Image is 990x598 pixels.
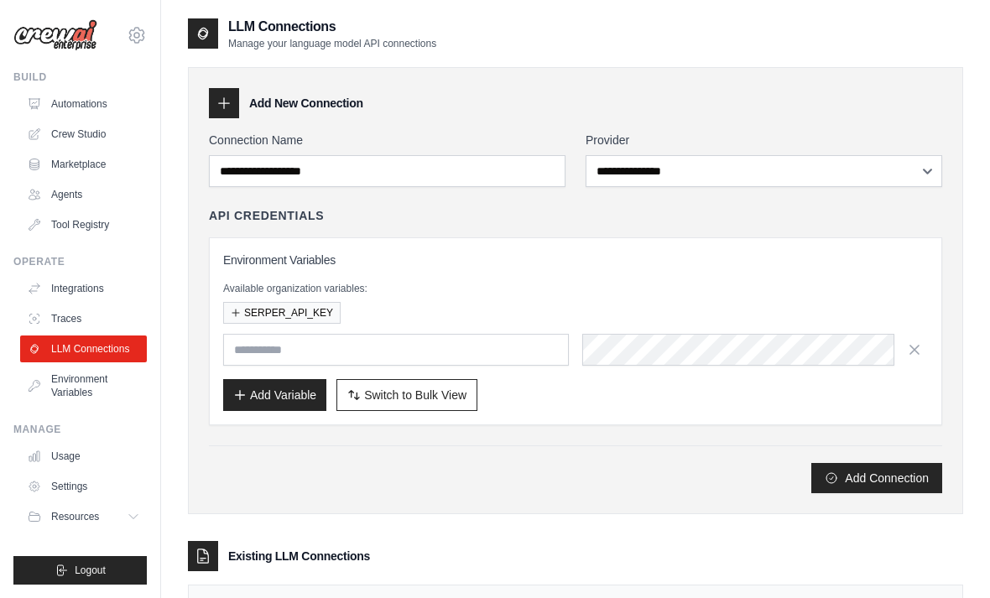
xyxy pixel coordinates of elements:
button: Add Variable [223,379,326,411]
h4: API Credentials [209,207,324,224]
a: LLM Connections [20,335,147,362]
a: Integrations [20,275,147,302]
a: Crew Studio [20,121,147,148]
a: Automations [20,91,147,117]
h3: Environment Variables [223,252,928,268]
a: Settings [20,473,147,500]
p: Manage your language model API connections [228,37,436,50]
h3: Add New Connection [249,95,363,112]
a: Marketplace [20,151,147,178]
img: Logo [13,19,97,51]
button: Switch to Bulk View [336,379,477,411]
label: Connection Name [209,132,565,148]
div: Build [13,70,147,84]
button: SERPER_API_KEY [223,302,341,324]
p: Available organization variables: [223,282,928,295]
button: Resources [20,503,147,530]
span: Switch to Bulk View [364,387,466,403]
a: Agents [20,181,147,208]
button: Logout [13,556,147,585]
span: Resources [51,510,99,523]
a: Environment Variables [20,366,147,406]
span: Logout [75,564,106,577]
h2: LLM Connections [228,17,436,37]
label: Provider [586,132,942,148]
a: Usage [20,443,147,470]
h3: Existing LLM Connections [228,548,370,564]
a: Tool Registry [20,211,147,238]
a: Traces [20,305,147,332]
div: Manage [13,423,147,436]
div: Operate [13,255,147,268]
button: Add Connection [811,463,942,493]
